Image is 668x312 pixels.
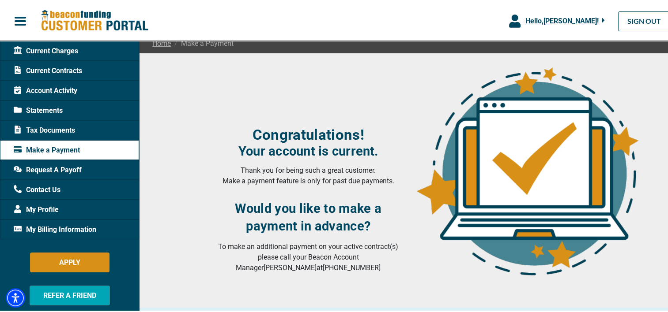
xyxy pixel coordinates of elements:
[525,15,598,24] span: Hello, [PERSON_NAME] !
[171,37,234,48] span: Make a Payment
[152,37,171,48] a: Home
[215,240,402,272] p: To make an additional payment on your active contract(s) please call your Beacon Account Manager ...
[14,223,96,234] span: My Billing Information
[14,144,80,154] span: Make a Payment
[30,284,110,304] button: REFER A FRIEND
[6,287,25,306] div: Accessibility Menu
[14,84,77,95] span: Account Activity
[14,183,60,194] span: Contact Us
[14,203,59,214] span: My Profile
[14,104,63,115] span: Statements
[41,8,148,31] img: Beacon Funding Customer Portal Logo
[215,125,402,142] h3: Congratulations!
[14,124,75,134] span: Tax Documents
[215,142,402,157] h4: Your account is current.
[412,63,641,274] img: account-upto-date.png
[14,163,82,174] span: Request A Payoff
[30,251,109,271] button: APPLY
[14,45,78,55] span: Current Charges
[215,198,402,234] h3: Would you like to make a payment in advance?
[215,164,402,185] p: Thank you for being such a great customer. Make a payment feature is only for past due payments.
[14,64,82,75] span: Current Contracts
